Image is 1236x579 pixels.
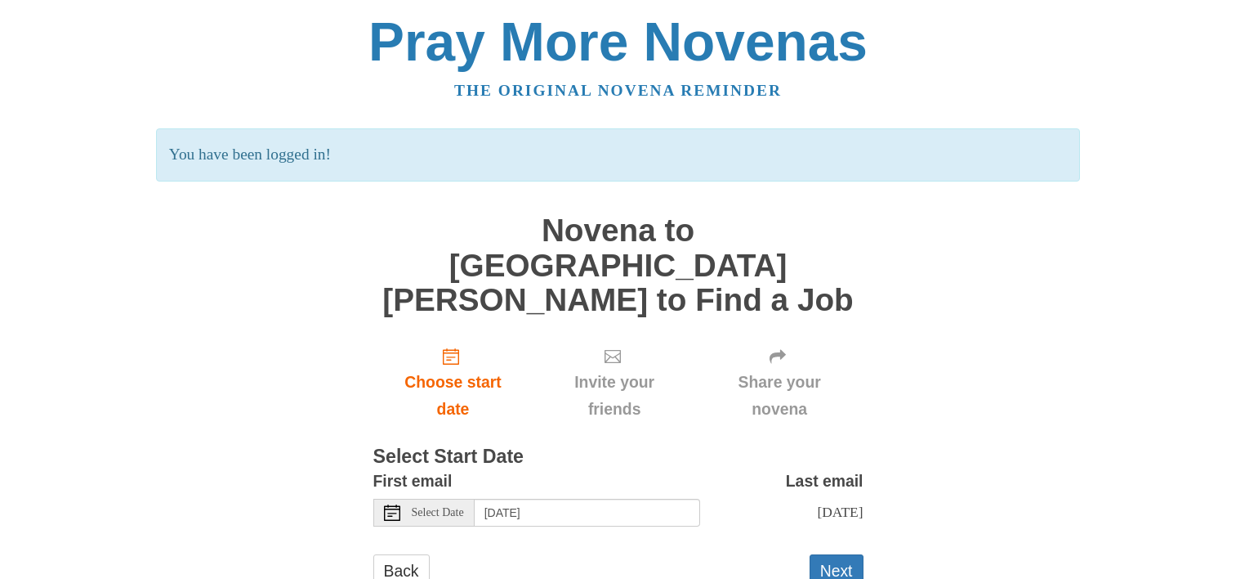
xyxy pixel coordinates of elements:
span: [DATE] [817,504,863,520]
label: First email [373,468,453,495]
label: Last email [786,468,863,495]
h1: Novena to [GEOGRAPHIC_DATA][PERSON_NAME] to Find a Job [373,213,863,318]
p: You have been logged in! [156,128,1080,182]
span: Choose start date [390,369,517,423]
a: The original novena reminder [454,82,782,99]
a: Pray More Novenas [368,11,868,72]
span: Invite your friends [549,369,679,423]
span: Share your novena [712,369,847,423]
div: Click "Next" to confirm your start date first. [696,334,863,431]
a: Choose start date [373,334,533,431]
div: Click "Next" to confirm your start date first. [533,334,695,431]
h3: Select Start Date [373,447,863,468]
span: Select Date [412,507,464,518]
